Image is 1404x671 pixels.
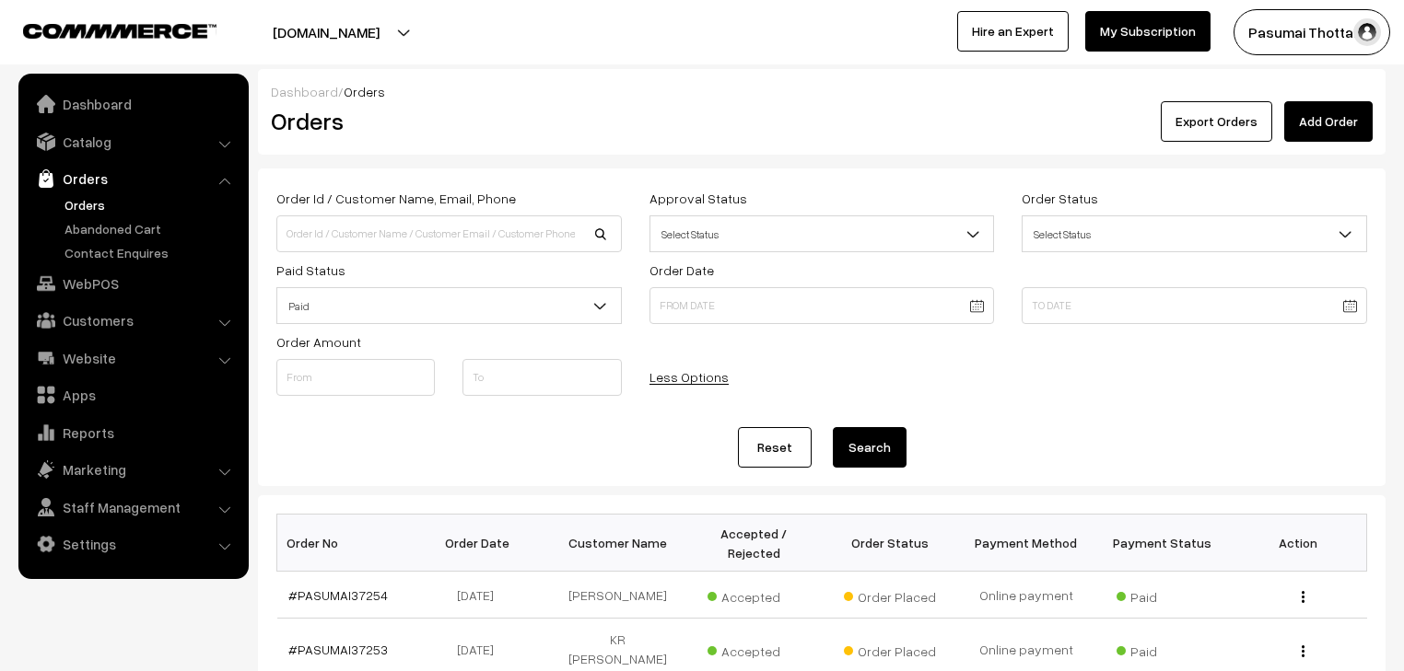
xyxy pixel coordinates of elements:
[549,515,685,572] th: Customer Name
[957,11,1069,52] a: Hire an Expert
[23,527,242,561] a: Settings
[649,369,729,385] a: Less Options
[958,572,1094,619] td: Online payment
[649,287,995,324] input: From Date
[271,84,338,99] a: Dashboard
[60,243,242,262] a: Contact Enquires
[208,9,444,55] button: [DOMAIN_NAME]
[1302,645,1305,657] img: Menu
[1022,189,1098,208] label: Order Status
[649,260,714,280] label: Order Date
[1117,583,1209,607] span: Paid
[1023,218,1366,250] span: Select Status
[276,260,345,280] label: Paid Status
[288,642,388,657] a: #PASUMAI37253
[1022,287,1367,324] input: To Date
[958,515,1094,572] th: Payment Method
[271,82,1373,101] div: /
[649,189,747,208] label: Approval Status
[1302,591,1305,603] img: Menu
[23,341,242,375] a: Website
[60,195,242,214] a: Orders
[708,637,800,661] span: Accepted
[462,359,621,396] input: To
[271,107,620,135] h2: Orders
[1231,515,1367,572] th: Action
[23,491,242,524] a: Staff Management
[277,290,621,322] span: Paid
[277,515,414,572] th: Order No
[1234,9,1390,55] button: Pasumai Thotta…
[288,587,388,603] a: #PASUMAI37254
[549,572,685,619] td: [PERSON_NAME]
[276,287,622,324] span: Paid
[1284,101,1373,142] a: Add Order
[1022,215,1367,252] span: Select Status
[23,267,242,300] a: WebPOS
[23,125,242,158] a: Catalog
[60,219,242,238] a: Abandoned Cart
[23,162,242,195] a: Orders
[23,18,184,40] a: COMMMERCE
[23,87,242,121] a: Dashboard
[1117,637,1209,661] span: Paid
[1094,515,1231,572] th: Payment Status
[1161,101,1272,142] button: Export Orders
[738,427,812,468] a: Reset
[650,218,994,250] span: Select Status
[844,637,936,661] span: Order Placed
[276,215,622,252] input: Order Id / Customer Name / Customer Email / Customer Phone
[276,189,516,208] label: Order Id / Customer Name, Email, Phone
[344,84,385,99] span: Orders
[1085,11,1211,52] a: My Subscription
[23,24,216,38] img: COMMMERCE
[413,572,549,619] td: [DATE]
[276,359,435,396] input: From
[649,215,995,252] span: Select Status
[23,378,242,411] a: Apps
[708,583,800,607] span: Accepted
[276,332,361,352] label: Order Amount
[685,515,822,572] th: Accepted / Rejected
[844,583,936,607] span: Order Placed
[1353,18,1381,46] img: user
[413,515,549,572] th: Order Date
[833,427,907,468] button: Search
[822,515,958,572] th: Order Status
[23,453,242,486] a: Marketing
[23,416,242,449] a: Reports
[23,304,242,337] a: Customers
